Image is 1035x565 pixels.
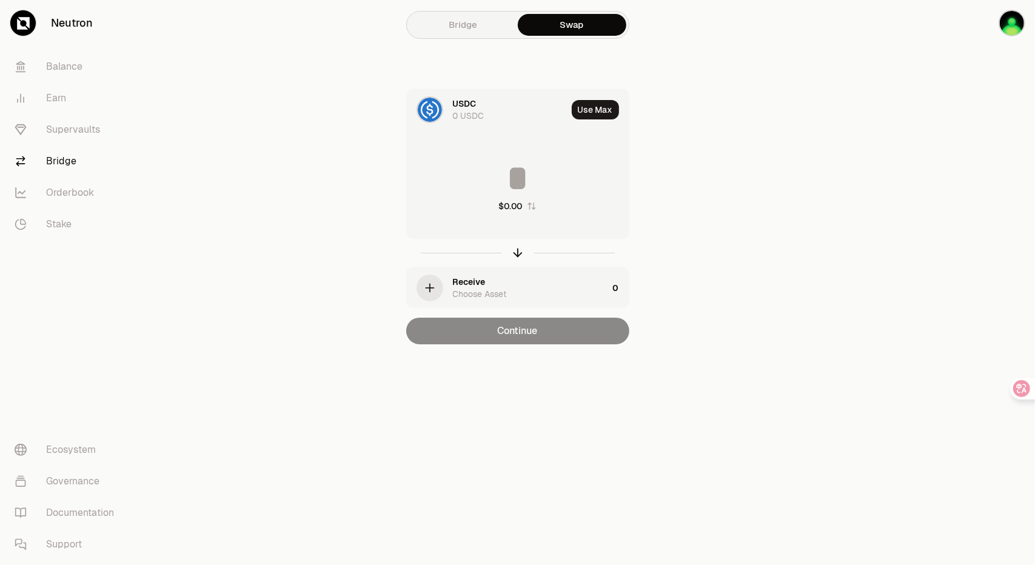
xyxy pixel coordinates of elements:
a: Balance [5,51,131,82]
a: Documentation [5,497,131,529]
div: 0 [613,267,629,309]
img: yizihan [999,10,1025,36]
a: Stake [5,209,131,240]
div: USDC LogoUSDC0 USDC [407,89,567,130]
div: Receive [453,276,486,288]
button: $0.00 [498,200,537,212]
a: Support [5,529,131,560]
img: USDC Logo [418,98,442,122]
div: ReceiveChoose Asset [407,267,608,309]
div: $0.00 [498,200,522,212]
button: Use Max [572,100,619,119]
a: Ecosystem [5,434,131,466]
a: Earn [5,82,131,114]
div: Choose Asset [453,288,507,300]
a: Bridge [409,14,518,36]
a: Orderbook [5,177,131,209]
a: Supervaults [5,114,131,145]
a: Governance [5,466,131,497]
div: 0 USDC [453,110,484,122]
button: ReceiveChoose Asset0 [407,267,629,309]
a: Bridge [5,145,131,177]
a: Swap [518,14,626,36]
div: USDC [453,98,477,110]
